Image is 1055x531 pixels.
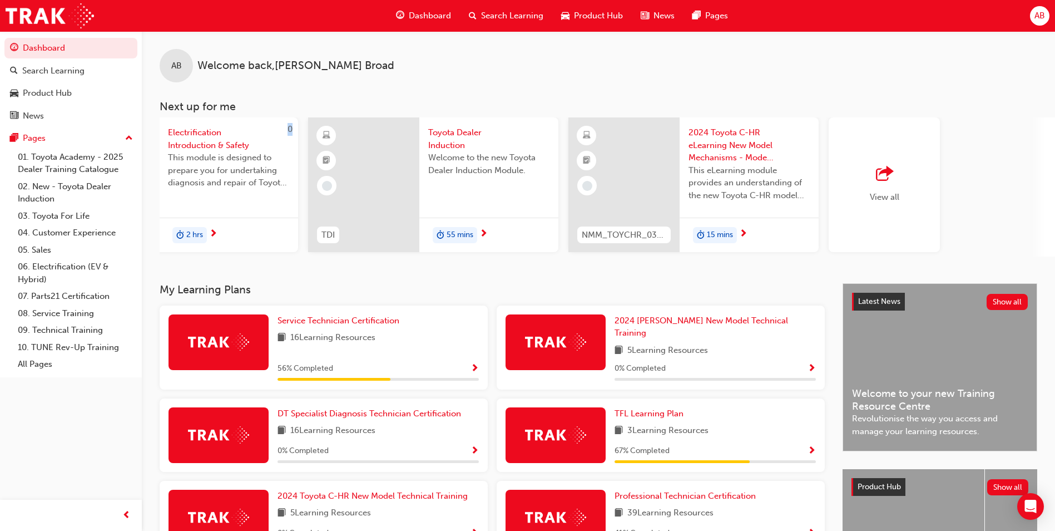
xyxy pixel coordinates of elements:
[186,229,203,242] span: 2 hrs
[13,339,137,356] a: 10. TUNE Rev-Up Training
[632,4,683,27] a: news-iconNews
[288,124,293,134] span: 0
[278,409,461,419] span: DT Specialist Diagnosis Technician Certification
[278,445,329,458] span: 0 % Completed
[870,192,899,202] span: View all
[627,344,708,358] span: 5 Learning Resources
[627,507,714,520] span: 39 Learning Resources
[583,129,591,143] span: learningResourceType_ELEARNING-icon
[13,149,137,178] a: 01. Toyota Academy - 2025 Dealer Training Catalogue
[321,229,335,242] span: TDI
[428,126,549,151] span: Toyota Dealer Induction
[278,507,286,520] span: book-icon
[13,288,137,305] a: 07. Parts21 Certification
[615,424,623,438] span: book-icon
[4,106,137,126] a: News
[851,478,1028,496] a: Product HubShow all
[689,164,810,202] span: This eLearning module provides an understanding of the new Toyota C-HR model line-up and their Ka...
[168,151,289,189] span: This module is designed to prepare you for undertaking diagnosis and repair of Toyota & Lexus Ele...
[10,88,18,99] span: car-icon
[987,294,1028,310] button: Show all
[479,229,488,239] span: next-icon
[707,229,733,242] span: 15 mins
[278,316,399,326] span: Service Technician Certification
[627,424,709,438] span: 3 Learning Resources
[437,228,444,243] span: duration-icon
[409,9,451,22] span: Dashboard
[188,509,249,526] img: Trak
[525,333,586,351] img: Trak
[10,43,18,53] span: guage-icon
[122,509,131,523] span: prev-icon
[852,412,1028,437] span: Revolutionise the way you access and manage your learning resources.
[171,60,182,72] span: AB
[858,482,901,491] span: Product Hub
[615,362,666,375] span: 0 % Completed
[470,444,479,458] button: Show Progress
[23,132,46,145] div: Pages
[278,491,468,501] span: 2024 Toyota C-HR New Model Technical Training
[290,507,371,520] span: 5 Learning Resources
[739,229,747,239] span: next-icon
[13,224,137,242] a: 04. Customer Experience
[481,9,543,22] span: Search Learning
[278,407,465,420] a: DT Specialist Diagnosis Technician Certification
[689,126,810,164] span: 2024 Toyota C-HR eLearning New Model Mechanisms - Model Outline (Module 1)
[692,9,701,23] span: pages-icon
[278,314,404,327] a: Service Technician Certification
[4,128,137,149] button: Pages
[6,3,94,28] img: Trak
[23,110,44,122] div: News
[168,126,289,151] span: Electrification Introduction & Safety
[615,316,788,338] span: 2024 [PERSON_NAME] New Model Technical Training
[552,4,632,27] a: car-iconProduct Hub
[469,9,477,23] span: search-icon
[13,356,137,373] a: All Pages
[142,100,1055,113] h3: Next up for me
[290,331,375,345] span: 16 Learning Resources
[160,283,825,296] h3: My Learning Plans
[428,151,549,176] span: Welcome to the new Toyota Dealer Induction Module.
[4,83,137,104] a: Product Hub
[615,507,623,520] span: book-icon
[852,387,1028,412] span: Welcome to your new Training Resource Centre
[470,446,479,456] span: Show Progress
[125,131,133,146] span: up-icon
[697,228,705,243] span: duration-icon
[583,154,591,168] span: booktick-icon
[808,444,816,458] button: Show Progress
[176,228,184,243] span: duration-icon
[615,344,623,358] span: book-icon
[843,283,1037,451] a: Latest NewsShow allWelcome to your new Training Resource CentreRevolutionise the way you access a...
[278,331,286,345] span: book-icon
[470,362,479,376] button: Show Progress
[808,362,816,376] button: Show Progress
[582,181,592,191] span: learningRecordVerb_NONE-icon
[323,129,330,143] span: learningResourceType_ELEARNING-icon
[278,362,333,375] span: 56 % Completed
[4,61,137,81] a: Search Learning
[13,208,137,225] a: 03. Toyota For Life
[561,9,569,23] span: car-icon
[525,509,586,526] img: Trak
[13,178,137,208] a: 02. New - Toyota Dealer Induction
[582,229,666,242] span: NMM_TOYCHR_032024_MODULE_1
[278,424,286,438] span: book-icon
[1034,9,1045,22] span: AB
[852,293,1028,311] a: Latest NewsShow all
[322,181,332,191] span: learningRecordVerb_NONE-icon
[48,117,298,252] a: 0Electrification Introduction & SafetyThis module is designed to prepare you for undertaking diag...
[653,9,675,22] span: News
[615,407,688,420] a: TFL Learning Plan
[641,9,649,23] span: news-icon
[705,9,728,22] span: Pages
[278,490,472,503] a: 2024 Toyota C-HR New Model Technical Training
[13,305,137,322] a: 08. Service Training
[13,258,137,288] a: 06. Electrification (EV & Hybrid)
[615,409,683,419] span: TFL Learning Plan
[987,479,1029,495] button: Show all
[525,426,586,444] img: Trak
[858,297,900,306] span: Latest News
[290,424,375,438] span: 16 Learning Resources
[10,111,18,121] span: news-icon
